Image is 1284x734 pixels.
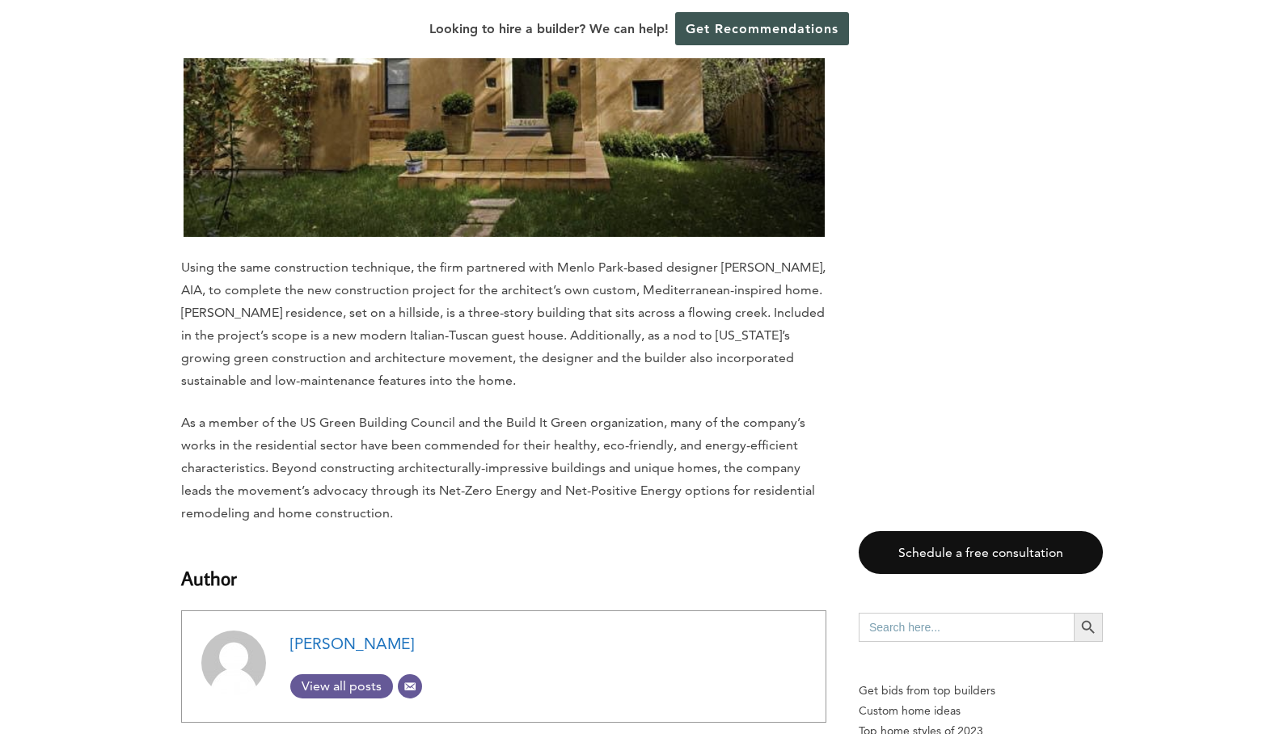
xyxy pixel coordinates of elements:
[398,674,422,698] a: Email
[290,674,393,698] a: View all posts
[675,12,849,45] a: Get Recommendations
[290,678,393,694] span: View all posts
[290,635,414,653] a: [PERSON_NAME]
[201,631,266,695] img: Adam Scharf
[181,259,826,388] span: Using the same construction technique, the firm partnered with Menlo Park-based designer [PERSON_...
[974,618,1265,715] iframe: Drift Widget Chat Controller
[181,544,826,593] h3: Author
[859,531,1103,574] a: Schedule a free consultation
[859,613,1074,642] input: Search here...
[181,415,815,521] span: As a member of the US Green Building Council and the Build It Green organization, many of the com...
[859,681,1103,701] p: Get bids from top builders
[859,701,1103,721] a: Custom home ideas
